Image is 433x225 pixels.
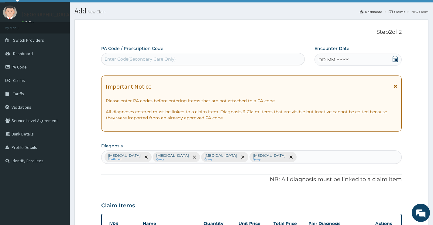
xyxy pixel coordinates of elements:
div: Minimize live chat window [100,3,114,18]
p: Step 2 of 2 [101,29,402,36]
p: [GEOGRAPHIC_DATA] [21,12,71,17]
label: PA Code / Prescription Code [101,45,163,51]
small: Query [204,158,237,161]
small: New Claim [86,9,107,14]
span: Tariffs [13,91,24,97]
span: DD-MM-YYYY [318,57,349,63]
div: Enter Code(Secondary Care Only) [105,56,176,62]
span: remove selection option [143,154,149,160]
div: Chat with us now [32,34,102,42]
span: remove selection option [288,154,294,160]
p: Please enter PA codes before entering items that are not attached to a PA code [106,98,397,104]
li: New Claim [406,9,428,14]
h1: Important Notice [106,83,151,90]
p: [MEDICAL_DATA] [108,153,141,158]
span: remove selection option [192,154,197,160]
a: Claims [389,9,405,14]
textarea: Type your message and hit 'Enter' [3,156,116,177]
a: Online [21,20,36,25]
h1: Add [74,7,428,15]
p: [MEDICAL_DATA] [204,153,237,158]
img: User Image [3,5,17,19]
span: Claims [13,78,25,83]
span: Switch Providers [13,37,44,43]
small: Query [156,158,189,161]
p: All diagnoses entered must be linked to a claim item. Diagnosis & Claim Items that are visible bu... [106,109,397,121]
span: Dashboard [13,51,33,56]
img: d_794563401_company_1708531726252_794563401 [11,30,25,46]
p: [MEDICAL_DATA] [156,153,189,158]
label: Diagnosis [101,143,123,149]
span: We're online! [35,71,84,133]
span: remove selection option [240,154,246,160]
small: Confirmed [108,158,141,161]
h3: Claim Items [101,202,135,209]
label: Encounter Date [314,45,349,51]
a: Dashboard [360,9,382,14]
p: NB: All diagnosis must be linked to a claim item [101,176,402,184]
p: [MEDICAL_DATA] [253,153,286,158]
small: Query [253,158,286,161]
